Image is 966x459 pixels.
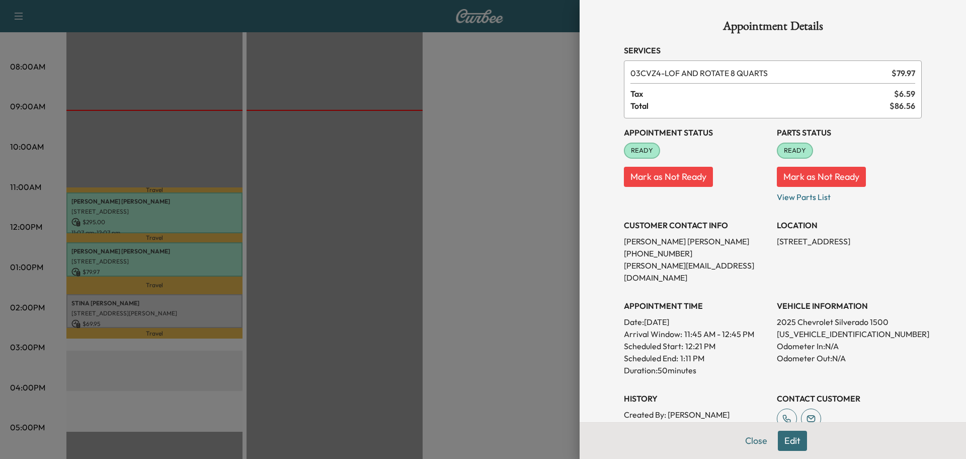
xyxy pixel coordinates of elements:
p: Odometer Out: N/A [777,352,922,364]
span: $ 6.59 [894,88,915,100]
p: [PHONE_NUMBER] [624,247,769,259]
p: 2025 Chevrolet Silverado 1500 [777,316,922,328]
h3: APPOINTMENT TIME [624,300,769,312]
span: 11:45 AM - 12:45 PM [684,328,754,340]
span: READY [778,146,812,156]
h3: CONTACT CUSTOMER [777,392,922,405]
p: [PERSON_NAME][EMAIL_ADDRESS][DOMAIN_NAME] [624,259,769,284]
span: READY [625,146,659,156]
p: 1:11 PM [680,352,704,364]
p: Arrival Window: [624,328,769,340]
h3: VEHICLE INFORMATION [777,300,922,312]
h3: Appointment Status [624,126,769,139]
h1: Appointment Details [624,20,922,36]
p: Scheduled Start: [624,340,683,352]
h3: CUSTOMER CONTACT INFO [624,219,769,231]
h3: Services [624,44,922,56]
h3: History [624,392,769,405]
p: 12:21 PM [685,340,715,352]
button: Edit [778,431,807,451]
button: Close [739,431,774,451]
p: Odometer In: N/A [777,340,922,352]
h3: Parts Status [777,126,922,139]
p: Date: [DATE] [624,316,769,328]
p: View Parts List [777,187,922,203]
p: [US_VEHICLE_IDENTIFICATION_NUMBER] [777,328,922,340]
span: $ 86.56 [890,100,915,112]
span: LOF AND ROTATE 8 QUARTS [630,67,888,79]
p: Duration: 50 minutes [624,364,769,376]
button: Mark as Not Ready [777,167,866,187]
h3: LOCATION [777,219,922,231]
span: Tax [630,88,894,100]
p: Created By : [PERSON_NAME] [624,409,769,421]
p: Scheduled End: [624,352,678,364]
span: $ 79.97 [892,67,915,79]
span: Total [630,100,890,112]
p: Created At : [DATE] 12:03:30 PM [624,421,769,433]
p: [STREET_ADDRESS] [777,235,922,247]
p: [PERSON_NAME] [PERSON_NAME] [624,235,769,247]
button: Mark as Not Ready [624,167,713,187]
